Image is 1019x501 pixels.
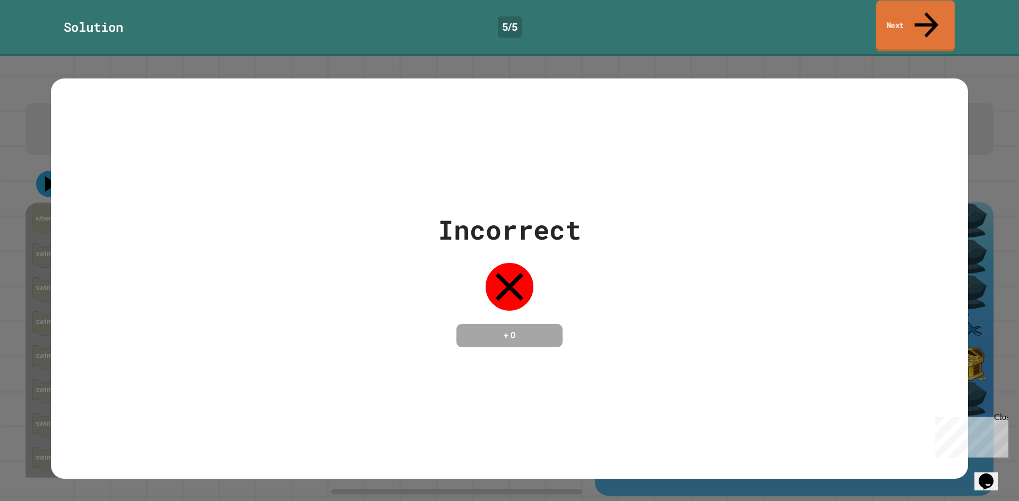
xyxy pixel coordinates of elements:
iframe: chat widget [931,412,1008,458]
div: Incorrect [438,210,581,250]
div: Chat with us now!Close [4,4,73,67]
div: 5 / 5 [498,16,522,38]
h4: + 0 [467,329,552,342]
div: Solution [64,17,123,37]
iframe: chat widget [974,459,1008,490]
a: Next [876,1,955,52]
